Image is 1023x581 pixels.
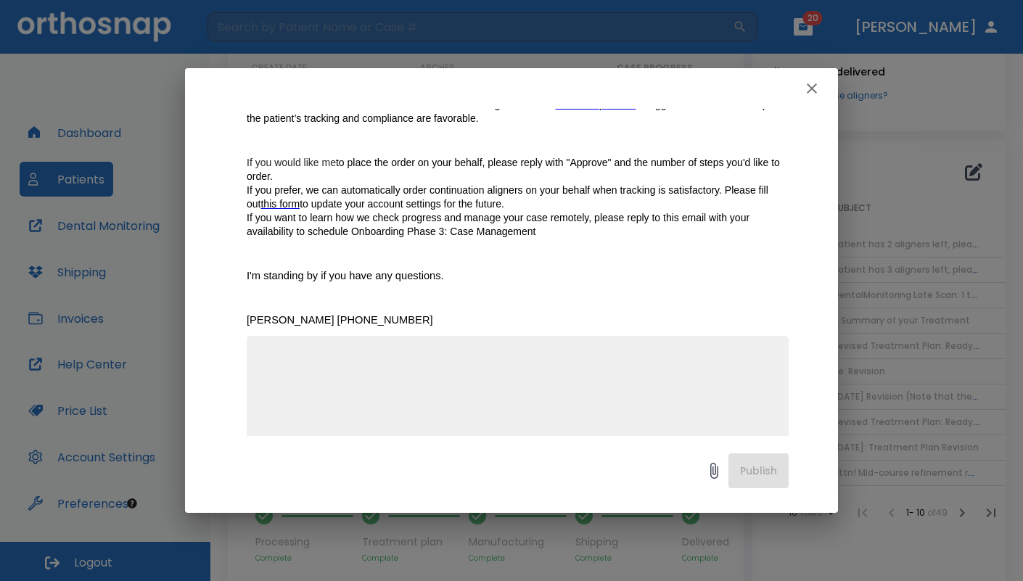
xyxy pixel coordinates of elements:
[247,270,444,281] span: I'm standing by if you have any questions.
[247,157,336,168] span: If you would like me
[247,212,752,237] span: If you want to learn how we check progress and manage your case remotely, please reply to this em...
[247,184,771,210] span: If you prefer, we can automatically order continuation aligners on your behalf when tracking is s...
[247,157,783,182] span: to place the order on your behalf, please reply with "Approve" and the number of steps you'd like...
[260,198,300,210] a: this form
[247,314,433,326] span: [PERSON_NAME] [PHONE_NUMBER]
[300,198,504,210] span: to update your account settings for the future.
